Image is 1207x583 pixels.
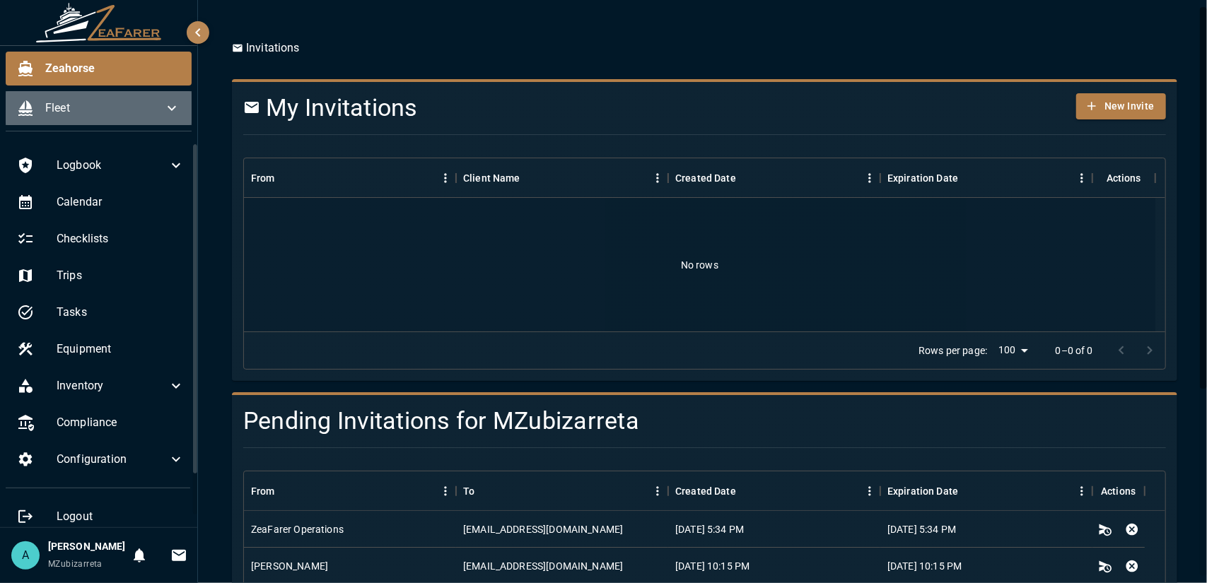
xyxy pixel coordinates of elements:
div: Expiration Date [887,471,958,511]
div: Logbook [6,148,196,182]
div: From [251,471,275,511]
button: Menu [1071,481,1092,502]
h4: My Invitations [243,93,1010,123]
div: Fleet [6,91,192,125]
div: To [463,471,474,511]
button: Sort [736,481,756,501]
button: Menu [647,481,668,502]
span: Fleet [45,100,163,117]
div: Compliance [6,406,196,440]
button: Menu [647,167,668,189]
div: 8/24/2024, 10:15 PM [675,559,750,573]
p: Rows per page: [919,343,987,358]
h6: [PERSON_NAME] [48,539,125,555]
button: Menu [1071,167,1092,189]
div: 100 [993,340,1032,360]
div: No rows [244,198,1155,332]
button: Notifications [125,541,153,570]
div: Equipment [6,332,196,366]
button: New Invite [1076,93,1166,119]
div: 4/24/2024, 5:34 PM [675,522,744,536]
div: Client Name [463,158,520,198]
span: Zeahorse [45,60,180,77]
button: Cancel [1121,555,1143,577]
button: Sort [275,168,295,188]
div: Kokomoandco@gmail.com [463,522,623,536]
h4: Pending Invitations for MZubizarreta [243,406,1010,436]
div: Zeahorse [6,52,192,86]
div: From [244,158,456,198]
div: 5/1/2024, 5:34 PM [887,522,956,536]
span: Configuration [57,451,168,468]
div: A [11,541,40,570]
p: 0–0 of 0 [1056,343,1093,358]
button: Menu [435,481,456,502]
div: Expiration Date [880,471,1092,511]
span: MZubizarreta [48,559,103,569]
div: To [456,471,668,511]
span: Tasks [57,304,185,321]
div: From [251,158,275,198]
div: Actions [1092,158,1155,198]
div: 8/31/2024, 10:15 PM [887,559,962,573]
div: Trips [6,259,196,293]
span: Compliance [57,414,185,431]
div: Created Date [668,471,880,511]
span: Trips [57,267,185,284]
div: Expiration Date [880,158,1092,198]
div: Actions [1092,471,1145,511]
div: Sz260@mynsu.nova.edu [463,559,623,573]
button: Invitations [165,541,193,570]
div: From [244,471,456,511]
div: ZeaFarer Operations [251,522,344,536]
button: Sort [474,481,494,501]
button: Extend [1095,555,1116,577]
button: Menu [435,167,456,189]
span: Calendar [57,194,185,211]
div: Expiration Date [887,158,958,198]
div: Actions [1107,158,1141,198]
button: Sort [275,481,295,501]
button: Sort [958,481,978,501]
button: Menu [859,167,880,189]
div: Tim Zubizarreta [251,559,328,573]
div: Actions [1101,471,1136,511]
button: Sort [736,168,756,188]
div: Calendar [6,185,196,219]
button: Menu [859,481,880,502]
div: Configuration [6,442,196,476]
img: ZeaFarer Logo [35,3,163,42]
div: Inventory [6,369,196,403]
span: Logbook [57,157,168,174]
div: Tasks [6,295,196,329]
span: Equipment [57,341,185,358]
div: Client Name [456,158,668,198]
div: Logout [6,500,196,534]
div: Created Date [675,158,736,198]
button: Sort [958,168,978,188]
div: Created Date [675,471,736,511]
span: Inventory [57,377,168,394]
span: Checklists [57,230,185,247]
span: Logout [57,508,185,525]
button: Extend [1095,519,1116,540]
button: Cancel [1121,519,1143,540]
div: Created Date [668,158,880,198]
div: Checklists [6,222,196,256]
button: Sort [520,168,540,188]
p: Invitations [232,40,300,57]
